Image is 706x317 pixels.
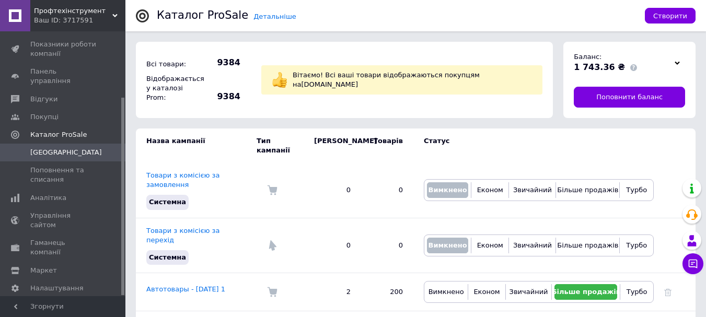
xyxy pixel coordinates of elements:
span: Управління сайтом [30,211,97,230]
img: Комісія за перехід [267,240,277,251]
span: Створити [653,12,687,20]
span: Вимкнено [428,241,467,249]
button: Звичайний [512,182,553,198]
td: Товарів [361,128,413,163]
button: Турбо [622,182,651,198]
td: 2 [304,273,361,311]
span: Більше продажів [557,241,618,249]
button: Економ [474,238,506,253]
span: Каталог ProSale [30,130,87,139]
button: Більше продажів [559,182,617,198]
img: Комісія за замовлення [267,185,277,195]
a: Автотовары - [DATE] 1 [146,285,225,293]
span: Системна [149,253,186,261]
button: Вимкнено [427,284,465,300]
td: 0 [361,218,413,273]
span: Турбо [627,288,647,296]
span: Економ [473,288,500,296]
span: Більше продажів [557,186,618,194]
a: Детальніше [253,13,296,20]
span: Показники роботи компанії [30,40,97,58]
button: Більше продажів [554,284,617,300]
span: Звичайний [510,288,548,296]
button: Створити [645,8,696,24]
div: Вітаємо! Всі ваші товари відображаються покупцям на [DOMAIN_NAME] [290,68,535,92]
span: Турбо [626,241,647,249]
span: Економ [477,241,503,249]
span: Звичайний [513,186,552,194]
td: 0 [361,163,413,218]
span: 1 743.36 ₴ [574,62,625,72]
span: Звичайний [513,241,552,249]
td: 0 [304,218,361,273]
span: 9384 [204,57,240,68]
td: 0 [304,163,361,218]
td: Тип кампанії [257,128,304,163]
button: Економ [471,284,502,300]
span: Баланс: [574,53,601,61]
img: Комісія за замовлення [267,287,277,297]
td: [PERSON_NAME] [304,128,361,163]
div: Відображається у каталозі Prom: [144,72,201,105]
button: Чат з покупцем [682,253,703,274]
td: Статус [413,128,654,163]
span: Покупці [30,112,59,122]
button: Вимкнено [427,238,468,253]
button: Турбо [622,238,651,253]
td: Назва кампанії [136,128,257,163]
button: Звичайний [512,238,553,253]
td: 200 [361,273,413,311]
div: Всі товари: [144,57,201,72]
a: Поповнити баланс [574,87,685,108]
span: [GEOGRAPHIC_DATA] [30,148,102,157]
span: Маркет [30,266,57,275]
a: Товари з комісією за перехід [146,227,219,244]
button: Економ [474,182,506,198]
span: Поповнення та списання [30,166,97,184]
div: Ваш ID: 3717591 [34,16,125,25]
span: Вимкнено [428,186,467,194]
span: Поповнити баланс [596,92,663,102]
span: Налаштування [30,284,84,293]
button: Вимкнено [427,182,468,198]
button: Турбо [623,284,651,300]
span: Профтехінструмент [34,6,112,16]
span: Більше продажів [552,288,620,296]
span: Економ [477,186,503,194]
a: Товари з комісією за замовлення [146,171,219,189]
button: Більше продажів [559,238,617,253]
span: Відгуки [30,95,57,104]
button: Звичайний [508,284,549,300]
a: Видалити [664,288,672,296]
img: :+1: [272,72,287,88]
span: Турбо [626,186,647,194]
span: Гаманець компанії [30,238,97,257]
span: Панель управління [30,67,97,86]
div: Каталог ProSale [157,10,248,21]
span: 9384 [204,91,240,102]
span: Аналітика [30,193,66,203]
span: Вимкнено [429,288,464,296]
span: Системна [149,198,186,206]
